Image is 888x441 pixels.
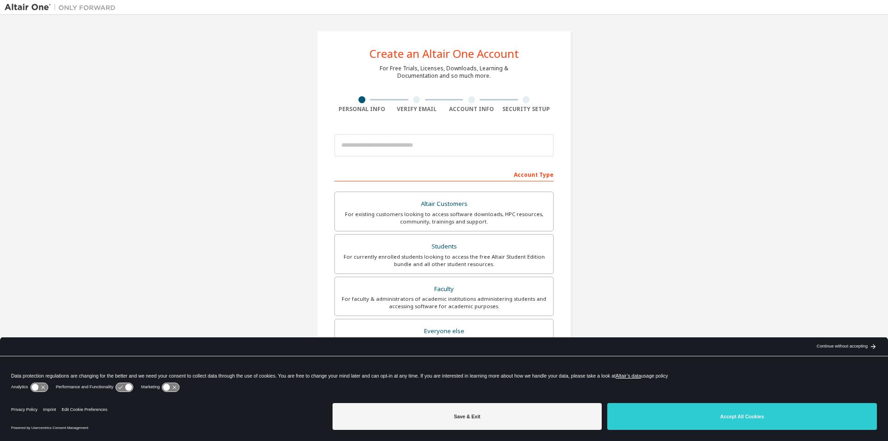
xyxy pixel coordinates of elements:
[340,253,548,268] div: For currently enrolled students looking to access the free Altair Student Edition bundle and all ...
[340,211,548,225] div: For existing customers looking to access software downloads, HPC resources, community, trainings ...
[499,106,554,113] div: Security Setup
[340,295,548,310] div: For faculty & administrators of academic institutions administering students and accessing softwa...
[334,106,389,113] div: Personal Info
[340,283,548,296] div: Faculty
[5,3,120,12] img: Altair One
[370,48,519,59] div: Create an Altair One Account
[380,65,508,80] div: For Free Trials, Licenses, Downloads, Learning & Documentation and so much more.
[340,325,548,338] div: Everyone else
[340,198,548,211] div: Altair Customers
[389,106,444,113] div: Verify Email
[340,240,548,253] div: Students
[334,167,554,181] div: Account Type
[444,106,499,113] div: Account Info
